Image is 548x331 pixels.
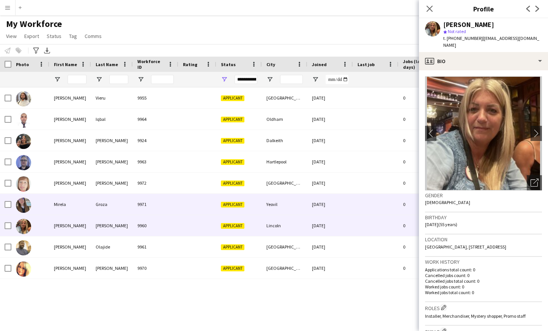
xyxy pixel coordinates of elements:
h3: Birthday [425,214,542,221]
div: [PERSON_NAME] [49,151,91,172]
div: [DATE] [307,215,353,236]
div: 0 [398,215,448,236]
div: [DATE] [307,87,353,108]
span: Applicant [221,138,244,144]
img: Katie Garbutt [16,155,31,170]
a: Comms [82,31,105,41]
div: Bio [419,52,548,70]
div: [DATE] [307,151,353,172]
span: [DATE] (55 years) [425,222,457,227]
span: | [EMAIL_ADDRESS][DOMAIN_NAME] [443,35,539,48]
button: Open Filter Menu [266,76,273,83]
span: Applicant [221,95,244,101]
div: 0 [398,236,448,257]
span: Comms [85,33,102,40]
span: Applicant [221,202,244,207]
input: Joined Filter Input [326,75,348,84]
span: Applicant [221,244,244,250]
div: 9970 [133,258,178,279]
div: [PERSON_NAME] [91,173,133,193]
a: Export [21,31,42,41]
span: Joined [312,62,327,67]
p: Worked jobs total count: 0 [425,290,542,295]
p: Cancelled jobs count: 0 [425,272,542,278]
div: [PERSON_NAME] [49,236,91,257]
div: 0 [398,87,448,108]
div: 0 [398,151,448,172]
span: Rating [183,62,197,67]
span: Last Name [96,62,118,67]
div: [DATE] [307,236,353,257]
div: 0 [398,258,448,279]
div: [PERSON_NAME] [49,87,91,108]
span: Applicant [221,266,244,271]
div: Open photos pop-in [527,175,542,190]
div: [GEOGRAPHIC_DATA] [262,173,307,193]
div: 9924 [133,130,178,151]
button: Open Filter Menu [312,76,319,83]
div: 9971 [133,194,178,215]
span: Not rated [448,29,466,34]
img: Mirela Groza [16,198,31,213]
div: [GEOGRAPHIC_DATA] [262,236,307,257]
div: [PERSON_NAME] [49,215,91,236]
a: Tag [66,31,80,41]
a: View [3,31,20,41]
h3: Gender [425,192,542,199]
div: [DATE] [307,130,353,151]
button: Open Filter Menu [221,76,228,83]
div: [DATE] [307,194,353,215]
div: 9955 [133,87,178,108]
div: 0 [398,109,448,130]
div: Iqbal [91,109,133,130]
div: Oldham [262,109,307,130]
img: Olaoluwa Richards Olajide [16,240,31,255]
div: 9963 [133,151,178,172]
input: Last Name Filter Input [109,75,128,84]
span: Jobs (last 90 days) [403,59,434,70]
span: Applicant [221,223,244,229]
h3: Work history [425,258,542,265]
span: Tag [69,33,77,40]
img: Tracey Lawson [16,261,31,277]
div: Lincoln [262,215,307,236]
div: [GEOGRAPHIC_DATA] [262,258,307,279]
span: Applicant [221,117,244,122]
div: [PERSON_NAME] [91,215,133,236]
div: 9964 [133,109,178,130]
div: Dalkeith [262,130,307,151]
div: 0 [398,173,448,193]
span: [DEMOGRAPHIC_DATA] [425,200,470,205]
span: Applicant [221,159,244,165]
div: [PERSON_NAME] [91,130,133,151]
span: Last job [357,62,375,67]
div: [PERSON_NAME] [49,130,91,151]
button: Open Filter Menu [96,76,102,83]
img: Margaret Robertson [16,176,31,192]
div: [PERSON_NAME] [49,109,91,130]
a: Status [44,31,65,41]
div: Hartlepool [262,151,307,172]
p: Cancelled jobs total count: 0 [425,278,542,284]
span: Export [24,33,39,40]
span: View [6,33,17,40]
h3: Location [425,236,542,243]
app-action-btn: Advanced filters [31,46,41,55]
img: Crew avatar or photo [425,76,542,190]
div: [DATE] [307,173,353,193]
span: My Workforce [6,18,62,30]
input: First Name Filter Input [68,75,87,84]
span: First Name [54,62,77,67]
button: Open Filter Menu [54,76,61,83]
div: Mirela [49,194,91,215]
div: 0 [398,130,448,151]
img: Amjad Iqbal [16,112,31,128]
span: Photo [16,62,29,67]
div: [PERSON_NAME] [49,173,91,193]
div: 9972 [133,173,178,193]
span: [GEOGRAPHIC_DATA], [STREET_ADDRESS] [425,244,506,250]
div: 9961 [133,236,178,257]
button: Open Filter Menu [137,76,144,83]
img: Alexandru Vieru [16,91,31,106]
div: [DATE] [307,109,353,130]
